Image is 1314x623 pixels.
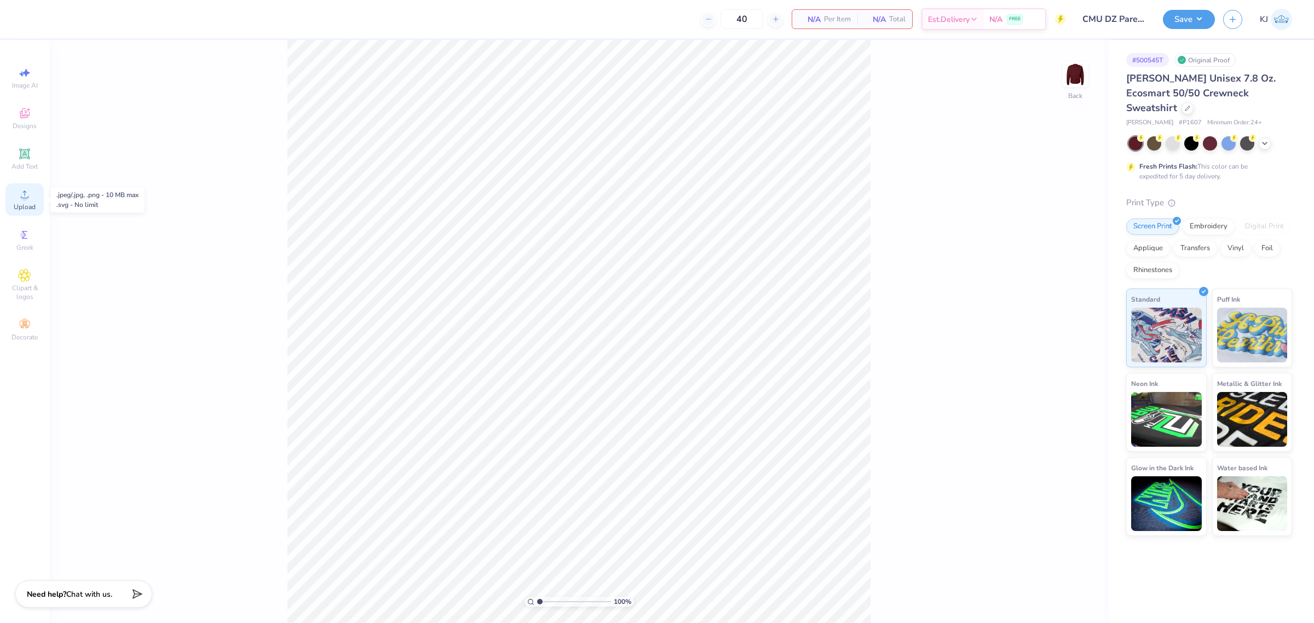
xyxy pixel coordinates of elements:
span: Puff Ink [1217,293,1240,305]
span: Standard [1131,293,1160,305]
span: Clipart & logos [5,284,44,301]
span: 100 % [614,597,631,607]
span: [PERSON_NAME] Unisex 7.8 Oz. Ecosmart 50/50 Crewneck Sweatshirt [1126,72,1276,114]
span: Minimum Order: 24 + [1207,118,1262,128]
span: Designs [13,122,37,130]
div: .jpeg/.jpg, .png - 10 MB max [56,190,139,200]
div: Applique [1126,240,1170,257]
strong: Need help? [27,589,66,599]
div: Foil [1254,240,1280,257]
span: Neon Ink [1131,378,1158,389]
img: Kendra Jingco [1271,9,1292,30]
span: Water based Ink [1217,462,1267,474]
span: N/A [989,14,1002,25]
input: Untitled Design [1074,8,1155,30]
span: Glow in the Dark Ink [1131,462,1194,474]
span: Upload [14,203,36,211]
div: .svg - No limit [56,200,139,210]
button: Save [1163,10,1215,29]
div: Original Proof [1174,53,1236,67]
img: Water based Ink [1217,476,1288,531]
span: N/A [864,14,886,25]
span: Greek [16,243,33,252]
span: Per Item [824,14,851,25]
span: Total [889,14,906,25]
strong: Fresh Prints Flash: [1139,162,1197,171]
div: Print Type [1126,197,1292,209]
span: KJ [1260,13,1268,26]
img: Glow in the Dark Ink [1131,476,1202,531]
span: Image AI [12,81,38,90]
span: Chat with us. [66,589,112,599]
div: Screen Print [1126,218,1179,235]
span: Add Text [11,162,38,171]
div: Transfers [1173,240,1217,257]
span: N/A [799,14,821,25]
div: Rhinestones [1126,262,1179,279]
div: Digital Print [1238,218,1291,235]
div: Embroidery [1183,218,1235,235]
div: Vinyl [1220,240,1251,257]
span: Est. Delivery [928,14,970,25]
img: Standard [1131,308,1202,362]
a: KJ [1260,9,1292,30]
div: Back [1068,91,1082,101]
span: Metallic & Glitter Ink [1217,378,1282,389]
img: Neon Ink [1131,392,1202,447]
div: This color can be expedited for 5 day delivery. [1139,161,1274,181]
img: Metallic & Glitter Ink [1217,392,1288,447]
span: Decorate [11,333,38,342]
span: [PERSON_NAME] [1126,118,1173,128]
span: FREE [1009,15,1021,23]
input: – – [721,9,763,29]
span: # P1607 [1179,118,1202,128]
img: Back [1064,64,1086,85]
div: # 500545T [1126,53,1169,67]
img: Puff Ink [1217,308,1288,362]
